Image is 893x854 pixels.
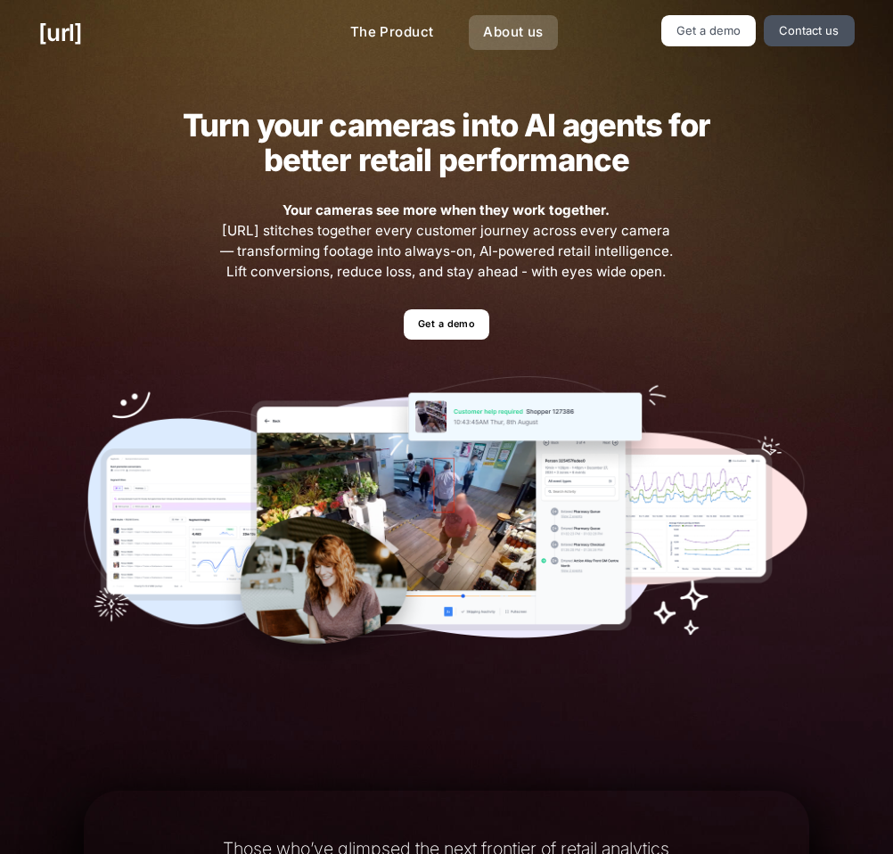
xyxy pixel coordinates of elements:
[469,15,557,50] a: About us
[404,309,488,341] a: Get a demo
[764,15,855,46] a: Contact us
[217,201,676,282] span: [URL] stitches together every customer journey across every camera — transforming footage into al...
[155,108,738,177] h2: Turn your cameras into AI agents for better retail performance
[84,376,810,671] img: Our tools
[38,15,82,50] a: [URL]
[283,201,610,218] strong: Your cameras see more when they work together.
[661,15,757,46] a: Get a demo
[336,15,448,50] a: The Product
